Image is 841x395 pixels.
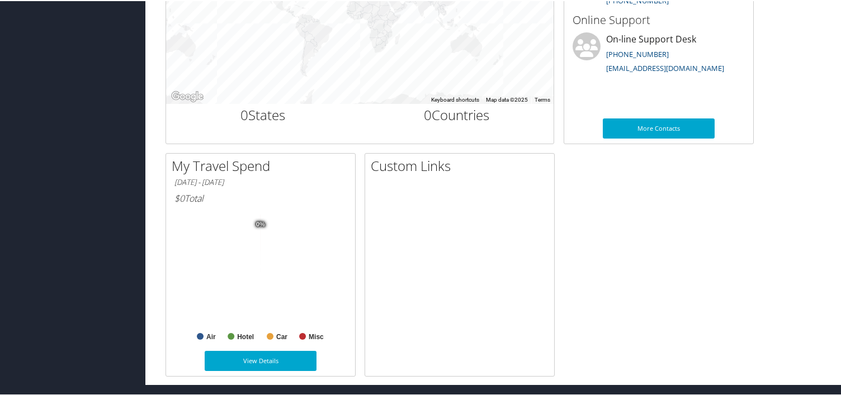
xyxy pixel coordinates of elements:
[567,31,750,77] li: On-line Support Desk
[174,176,347,187] h6: [DATE] - [DATE]
[169,88,206,103] img: Google
[240,104,248,123] span: 0
[535,96,550,102] a: Terms (opens in new tab)
[174,104,352,123] h2: States
[371,155,554,174] h2: Custom Links
[172,155,355,174] h2: My Travel Spend
[237,332,254,340] text: Hotel
[276,332,287,340] text: Car
[206,332,216,340] text: Air
[431,95,479,103] button: Keyboard shortcuts
[606,62,724,72] a: [EMAIL_ADDRESS][DOMAIN_NAME]
[368,104,546,123] h2: Countries
[205,350,316,370] a: View Details
[309,332,324,340] text: Misc
[174,191,185,203] span: $0
[573,11,745,27] h3: Online Support
[169,88,206,103] a: Open this area in Google Maps (opens a new window)
[174,191,347,203] h6: Total
[603,117,715,137] a: More Contacts
[424,104,432,123] span: 0
[606,48,669,58] a: [PHONE_NUMBER]
[486,96,528,102] span: Map data ©2025
[256,220,265,227] tspan: 0%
